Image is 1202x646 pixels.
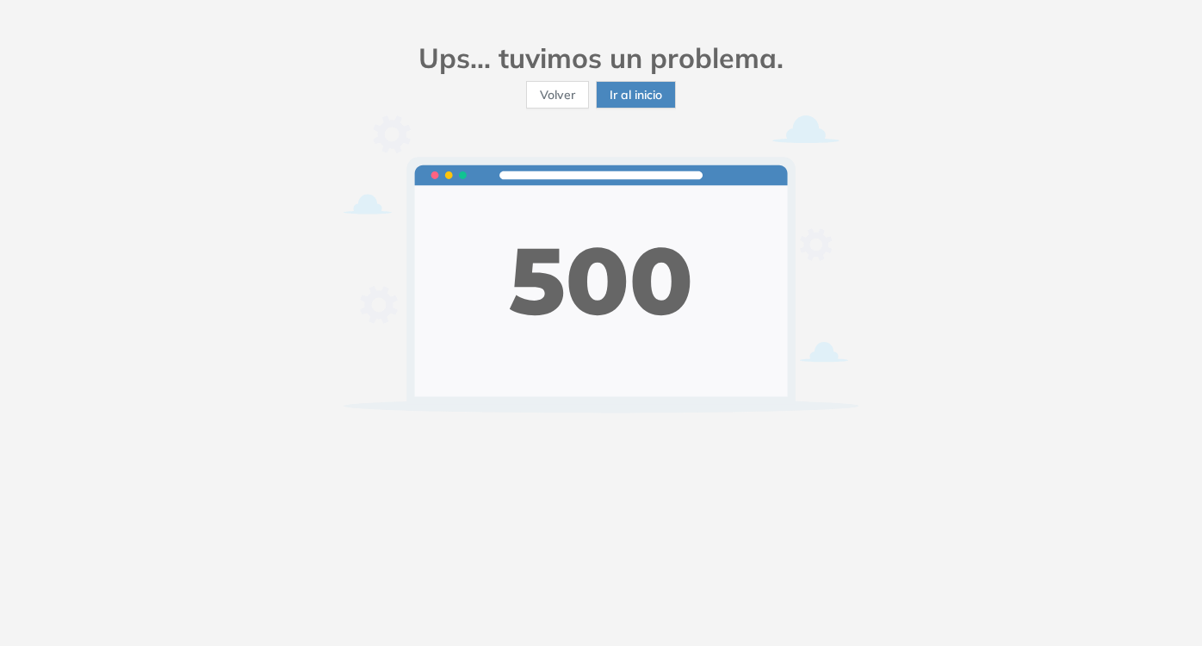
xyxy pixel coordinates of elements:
[343,115,859,413] img: error
[596,81,676,109] button: Ir al inicio
[343,41,859,74] h2: Ups... tuvimos un problema.
[610,85,662,104] span: Ir al inicio
[540,85,575,104] span: Volver
[526,81,589,109] button: Volver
